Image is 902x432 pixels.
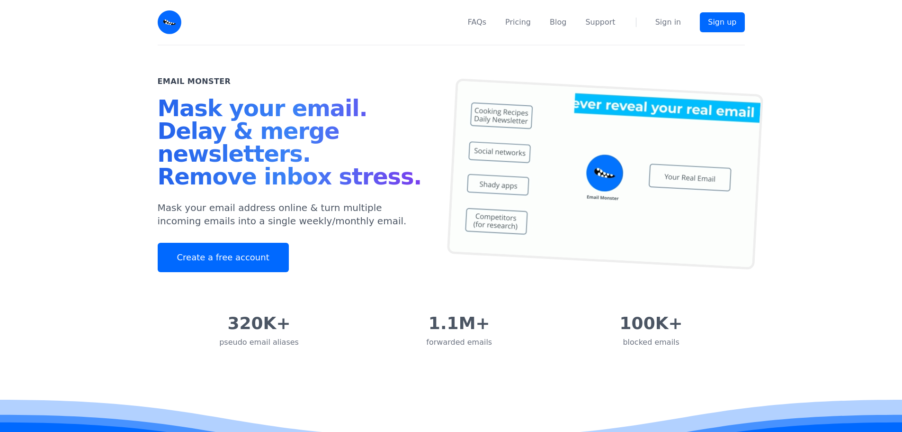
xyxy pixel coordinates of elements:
[158,201,429,228] p: Mask your email address online & turn multiple incoming emails into a single weekly/monthly email.
[426,337,492,348] div: forwarded emails
[585,17,615,28] a: Support
[158,243,289,272] a: Create a free account
[219,337,299,348] div: pseudo email aliases
[447,78,763,270] img: temp mail, free temporary mail, Temporary Email
[158,10,181,34] img: Email Monster
[700,12,744,32] a: Sign up
[158,76,231,87] h2: Email Monster
[550,17,566,28] a: Blog
[620,337,683,348] div: blocked emails
[158,97,429,192] h1: Mask your email. Delay & merge newsletters. Remove inbox stress.
[219,314,299,333] div: 320K+
[426,314,492,333] div: 1.1M+
[468,17,486,28] a: FAQs
[655,17,681,28] a: Sign in
[505,17,531,28] a: Pricing
[620,314,683,333] div: 100K+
